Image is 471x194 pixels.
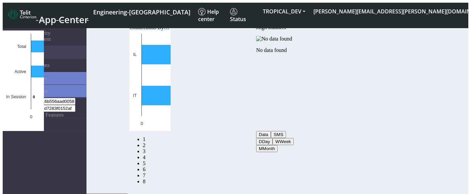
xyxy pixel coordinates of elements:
a: Help center [195,5,227,25]
a: Home [16,46,86,59]
button: DDay [256,138,273,145]
text: Active [14,69,26,74]
img: No data found [256,36,292,42]
img: status.svg [230,8,237,15]
text: IT [133,93,137,98]
button: Data [256,131,271,138]
span: W [275,139,280,144]
button: SMS [271,131,286,138]
span: Map [40,88,48,94]
text: 0 [33,95,35,99]
p: No data found [256,47,296,53]
a: 14 Days Trend [143,167,145,172]
text: 0 [140,121,143,126]
text: Total [17,44,26,49]
button: TROPICAL_DEV [259,5,309,17]
nav: Summary paging [129,136,171,185]
img: logo-telit-cinterion-gw-new.png [8,9,36,20]
span: App Center [39,13,89,26]
span: Engineering-[GEOGRAPHIC_DATA] [93,8,190,16]
a: Map [30,85,86,97]
a: Status [227,5,259,25]
a: Your current platform instance [93,5,190,18]
span: M [259,146,262,151]
text: 0 [30,114,32,119]
a: Connections By Carrier [143,154,145,160]
a: Connectivity Management [16,27,86,46]
a: Usage by Carrier [143,160,145,166]
a: Not Connected for 30 days [143,179,145,184]
a: Zero Session [143,173,145,178]
span: Month [262,146,275,151]
span: Status [230,8,246,23]
a: Carrier [143,142,145,148]
text: In Session [6,94,26,99]
a: Connections By Country [143,136,145,142]
span: Help center [198,8,219,23]
img: knowledge.svg [198,8,205,15]
a: Usage per Country [143,148,145,154]
text: IL [133,52,137,57]
button: MMonth [256,145,278,152]
a: List [30,72,86,84]
a: eUICCs [16,118,86,131]
button: WWeek [273,138,293,145]
span: Day [262,139,270,144]
a: App Center [8,7,87,23]
span: D [259,139,262,144]
span: Week [280,139,291,144]
a: Connections [16,59,86,72]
